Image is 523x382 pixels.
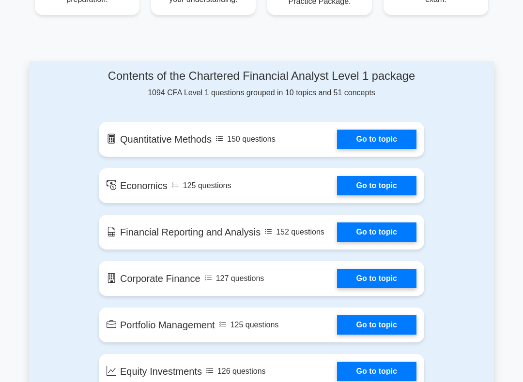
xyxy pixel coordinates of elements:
a: Go to topic [337,362,416,381]
div: 1094 CFA Level 1 questions grouped in 10 topics and 51 concepts [99,69,424,98]
a: Go to topic [337,176,416,195]
a: Go to topic [337,269,416,288]
a: Go to topic [337,130,416,149]
a: Go to topic [337,222,416,242]
h4: Contents of the Chartered Financial Analyst Level 1 package [99,69,424,83]
a: Go to topic [337,315,416,335]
